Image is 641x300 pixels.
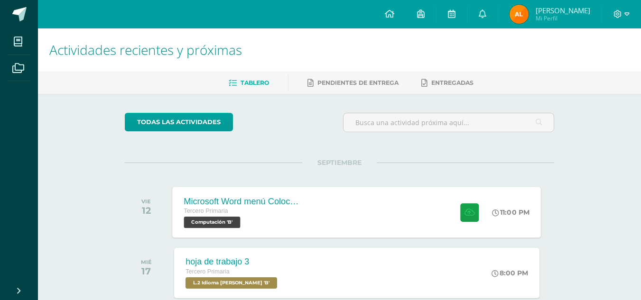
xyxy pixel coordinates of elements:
span: L.2 Idioma Maya Kaqchikel 'B' [186,277,277,289]
div: VIE [141,198,151,205]
span: Computación 'B' [184,217,241,228]
span: Actividades recientes y próximas [49,41,242,59]
a: Pendientes de entrega [307,75,399,91]
div: Microsoft Word menú Colocación de márgenes [184,196,299,206]
div: 17 [141,265,152,277]
a: Tablero [229,75,269,91]
a: Entregadas [421,75,474,91]
span: Mi Perfil [536,14,590,22]
input: Busca una actividad próxima aquí... [344,113,554,132]
span: Pendientes de entrega [317,79,399,86]
div: 8:00 PM [492,269,528,277]
span: Tablero [241,79,269,86]
span: [PERSON_NAME] [536,6,590,15]
div: 11:00 PM [492,208,530,217]
div: 12 [141,205,151,216]
span: Entregadas [431,79,474,86]
div: hoja de trabajo 3 [186,257,279,267]
a: todas las Actividades [125,113,233,131]
span: Tercero Primaria [184,208,228,214]
img: 1a20691486c02ccbd4f0cdf07f1f41ef.png [510,5,529,24]
span: SEPTIEMBRE [302,158,377,167]
div: MIÉ [141,259,152,265]
span: Tercero Primaria [186,268,229,275]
